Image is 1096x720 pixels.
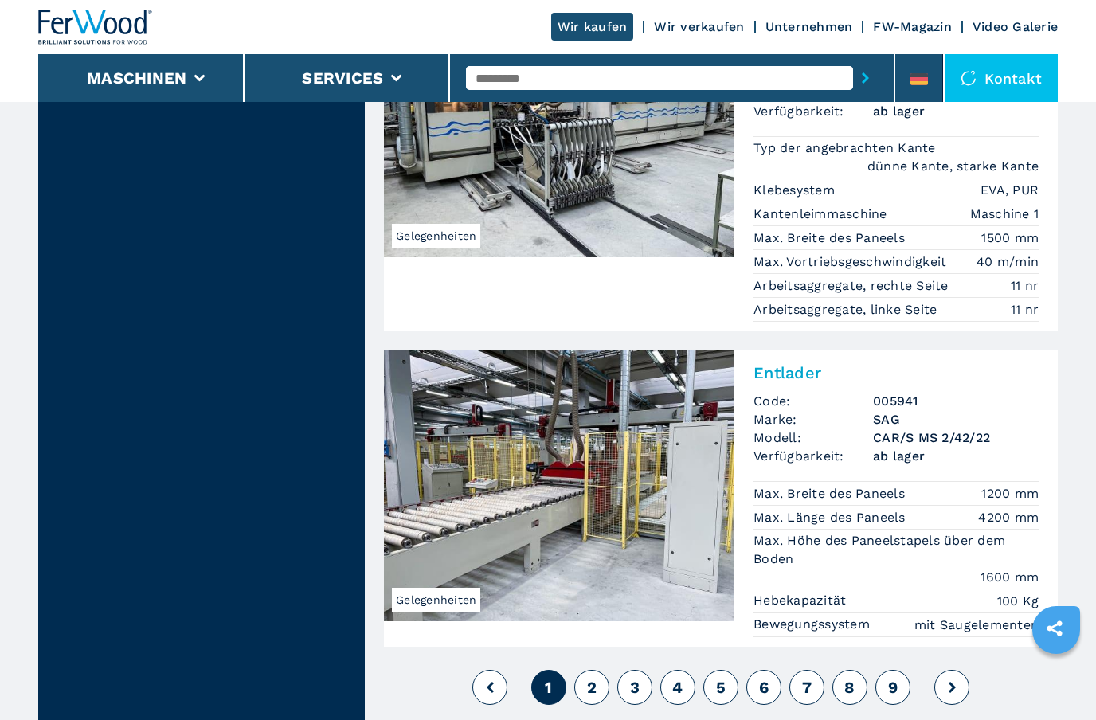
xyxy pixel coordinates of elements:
img: Ferwood [38,10,153,45]
p: Max. Breite des Paneels [753,229,909,247]
em: 4200 mm [978,508,1039,526]
a: Wir kaufen [551,13,634,41]
h2: Entlader [753,363,1039,382]
span: 6 [759,678,769,697]
button: 4 [660,670,695,705]
span: Verfügbarkeit: [753,447,873,465]
a: Video Galerie [973,19,1058,34]
p: Arbeitsaggregate, linke Seite [753,301,941,319]
em: 40 m/min [977,252,1039,271]
a: Unternehmen [765,19,853,34]
em: Maschine 1 [970,205,1039,223]
h3: CAR/S MS 2/42/22 [873,428,1039,447]
em: 1500 mm [981,229,1039,247]
iframe: Chat [1028,648,1084,708]
a: FW-Magazin [873,19,952,34]
p: Hebekapazität [753,592,851,609]
button: Services [302,68,383,88]
p: Klebesystem [753,182,839,199]
p: Max. Vortriebsgeschwindigkeit [753,253,951,271]
em: 100 Kg [997,592,1039,610]
em: 11 nr [1011,276,1039,295]
span: Verfügbarkeit: [753,102,873,120]
span: 2 [587,678,597,697]
p: Max. Länge des Paneels [753,509,910,526]
em: 1200 mm [981,484,1039,503]
button: submit-button [853,60,878,96]
a: Entlader SAG CAR/S MS 2/42/22GelegenheitenEntladerCode:005941Marke:SAGModell:CAR/S MS 2/42/22Verf... [384,350,1058,647]
h3: 005941 [873,392,1039,410]
span: Marke: [753,410,873,428]
span: Code: [753,392,873,410]
button: 5 [703,670,738,705]
span: 4 [672,678,683,697]
button: 8 [832,670,867,705]
span: 5 [716,678,726,697]
a: Wir verkaufen [654,19,744,34]
button: 1 [531,670,566,705]
em: dünne Kante, starke Kante [867,157,1039,175]
p: Bewegungssystem [753,616,874,633]
em: 1600 mm [981,568,1039,586]
em: EVA, PUR [981,181,1039,199]
span: Gelegenheiten [392,224,480,248]
span: 9 [888,678,898,697]
p: Max. Breite des Paneels [753,485,909,503]
p: Max. Höhe des Paneelstapels über dem Boden [753,532,1039,568]
img: Kontakt [961,70,977,86]
p: Typ der angebrachten Kante [753,139,940,157]
button: 7 [789,670,824,705]
span: 1 [545,678,552,697]
button: 3 [617,670,652,705]
img: Entlader SAG CAR/S MS 2/42/22 [384,350,734,621]
span: Gelegenheiten [392,588,480,612]
span: 8 [844,678,855,697]
button: 6 [746,670,781,705]
span: ab lager [873,447,1039,465]
button: 9 [875,670,910,705]
button: Maschinen [87,68,186,88]
button: 2 [574,670,609,705]
span: Modell: [753,428,873,447]
span: 7 [802,678,812,697]
em: 11 nr [1011,300,1039,319]
div: Kontakt [945,54,1058,102]
span: ab lager [873,102,1039,120]
p: Arbeitsaggregate, rechte Seite [753,277,953,295]
em: mit Saugelementen [914,616,1039,634]
span: 3 [630,678,640,697]
h3: SAG [873,410,1039,428]
p: Kantenleimmaschine [753,205,891,223]
a: sharethis [1035,608,1074,648]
